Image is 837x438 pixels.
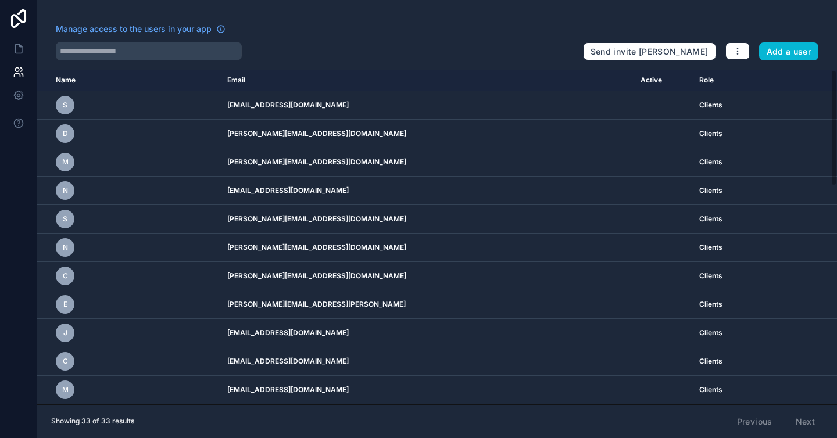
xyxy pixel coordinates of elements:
[220,205,634,234] td: [PERSON_NAME][EMAIL_ADDRESS][DOMAIN_NAME]
[634,70,692,91] th: Active
[699,100,722,110] span: Clients
[699,214,722,224] span: Clients
[37,70,220,91] th: Name
[63,214,67,224] span: s
[63,100,67,110] span: s
[63,243,68,252] span: n
[62,157,69,167] span: m
[699,300,722,309] span: Clients
[699,271,722,281] span: Clients
[56,23,212,35] span: Manage access to the users in your app
[699,328,722,338] span: Clients
[56,23,226,35] a: Manage access to the users in your app
[220,290,634,319] td: [PERSON_NAME][EMAIL_ADDRESS][PERSON_NAME]
[220,148,634,177] td: [PERSON_NAME][EMAIL_ADDRESS][DOMAIN_NAME]
[699,243,722,252] span: Clients
[699,157,722,167] span: Clients
[220,319,634,347] td: [EMAIL_ADDRESS][DOMAIN_NAME]
[51,417,134,426] span: Showing 33 of 33 results
[63,357,68,366] span: c
[692,70,795,91] th: Role
[759,42,819,61] button: Add a user
[699,186,722,195] span: Clients
[699,129,722,138] span: Clients
[63,328,67,338] span: j
[220,120,634,148] td: [PERSON_NAME][EMAIL_ADDRESS][DOMAIN_NAME]
[220,70,634,91] th: Email
[63,300,67,309] span: e
[220,347,634,376] td: [EMAIL_ADDRESS][DOMAIN_NAME]
[220,177,634,205] td: [EMAIL_ADDRESS][DOMAIN_NAME]
[63,129,68,138] span: d
[220,376,634,404] td: [EMAIL_ADDRESS][DOMAIN_NAME]
[699,357,722,366] span: Clients
[220,262,634,290] td: [PERSON_NAME][EMAIL_ADDRESS][DOMAIN_NAME]
[699,385,722,394] span: Clients
[37,70,837,404] div: scrollable content
[220,234,634,262] td: [PERSON_NAME][EMAIL_ADDRESS][DOMAIN_NAME]
[62,385,69,394] span: m
[583,42,716,61] button: Send invite [PERSON_NAME]
[63,271,68,281] span: c
[220,91,634,120] td: [EMAIL_ADDRESS][DOMAIN_NAME]
[63,186,68,195] span: n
